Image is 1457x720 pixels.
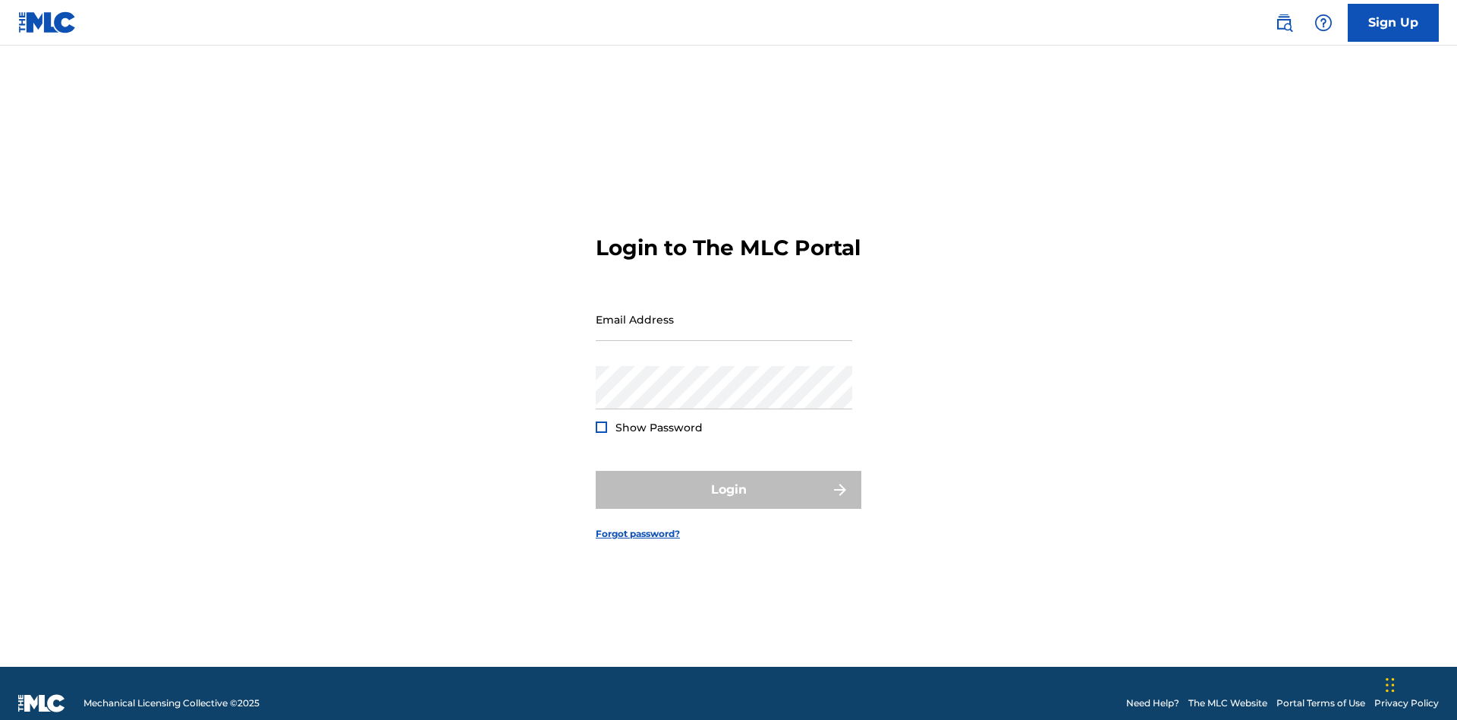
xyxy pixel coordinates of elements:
[1275,14,1293,32] img: search
[1381,647,1457,720] iframe: Chat Widget
[1348,4,1439,42] a: Sign Up
[1374,696,1439,710] a: Privacy Policy
[18,11,77,33] img: MLC Logo
[596,235,861,261] h3: Login to The MLC Portal
[1126,696,1179,710] a: Need Help?
[596,527,680,541] a: Forgot password?
[1314,14,1333,32] img: help
[1276,696,1365,710] a: Portal Terms of Use
[1188,696,1267,710] a: The MLC Website
[18,694,65,712] img: logo
[1269,8,1299,38] a: Public Search
[615,421,703,434] span: Show Password
[83,696,260,710] span: Mechanical Licensing Collective © 2025
[1308,8,1339,38] div: Help
[1386,662,1395,708] div: Drag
